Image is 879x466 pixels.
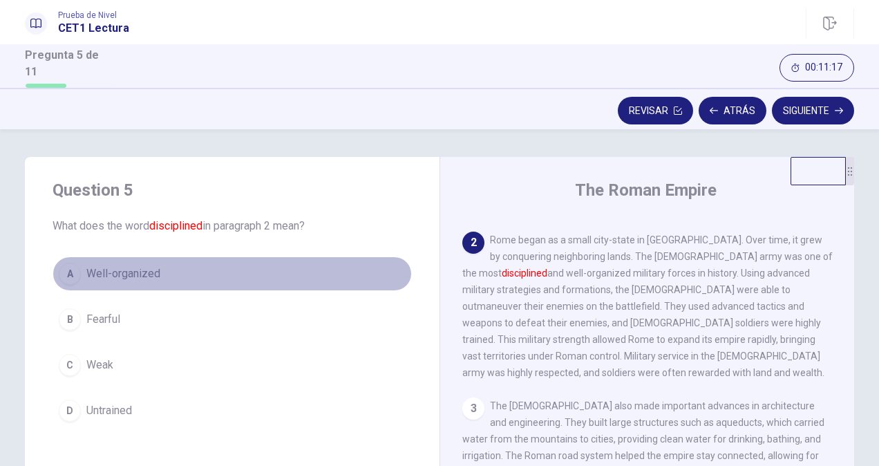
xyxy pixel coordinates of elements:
h4: The Roman Empire [575,179,717,201]
span: Fearful [86,311,120,328]
div: 2 [462,232,484,254]
span: 00:11:17 [805,62,842,73]
div: D [59,400,81,422]
div: B [59,308,81,330]
button: Atrás [699,97,766,124]
font: disciplined [149,219,202,232]
h4: Question 5 [53,179,412,201]
span: Weak [86,357,113,373]
button: CWeak [53,348,412,382]
button: BFearful [53,302,412,337]
span: Rome began as a small city-state in [GEOGRAPHIC_DATA]. Over time, it grew by conquering neighbori... [462,234,833,378]
div: A [59,263,81,285]
button: DUntrained [53,393,412,428]
h1: CET1 Lectura [58,20,129,37]
span: Prueba de Nivel [58,10,129,20]
button: AWell-organized [53,257,412,291]
div: 3 [462,398,484,420]
button: Siguiente [772,97,854,124]
span: Well-organized [86,265,160,282]
button: 00:11:17 [779,54,854,82]
div: C [59,354,81,376]
font: disciplined [502,268,547,279]
span: What does the word in paragraph 2 mean? [53,218,412,234]
h1: Pregunta 5 de 11 [25,47,113,80]
button: Revisar [618,97,693,124]
span: Untrained [86,402,132,419]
